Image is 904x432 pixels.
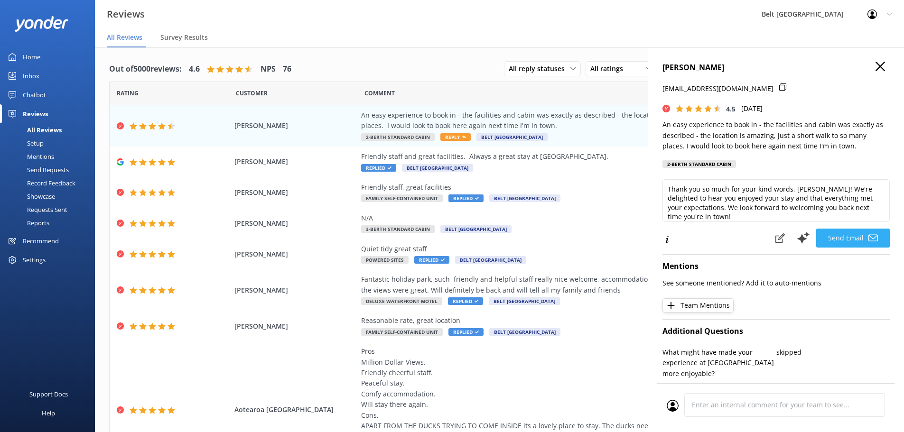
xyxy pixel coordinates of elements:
div: Quiet tidy great staff [361,244,793,254]
span: Date [117,89,139,98]
div: Setup [6,137,44,150]
span: Powered Sites [361,256,409,264]
div: Friendly staff and great facilities. Always a great stay at [GEOGRAPHIC_DATA]. [361,151,793,162]
div: Fantastic holiday park, such friendly and helpful staff really nice welcome, accommodation had ev... [361,274,793,295]
span: 4.5 [726,104,736,113]
span: [PERSON_NAME] [234,218,357,229]
div: Recommend [23,231,59,250]
span: Belt [GEOGRAPHIC_DATA] [455,256,526,264]
img: yonder-white-logo.png [14,16,69,32]
span: Belt [GEOGRAPHIC_DATA] [440,225,512,233]
div: Chatbot [23,85,46,104]
div: All Reviews [6,123,62,137]
div: Reviews [23,104,48,123]
div: Reports [6,216,49,230]
div: Friendly staff, great facilities [361,182,793,193]
span: Survey Results [160,33,208,42]
div: Send Requests [6,163,69,176]
span: [PERSON_NAME] [234,187,357,198]
span: All ratings [590,64,629,74]
span: [PERSON_NAME] [234,249,357,259]
p: [DATE] [741,103,763,114]
div: Mentions [6,150,54,163]
a: Send Requests [6,163,95,176]
h4: Additional Questions [662,325,890,338]
span: Date [236,89,268,98]
div: Help [42,404,55,423]
span: 3-Berth Standard Cabin [361,225,435,233]
button: Send Email [816,229,890,248]
span: Family Self-Contained Unit [361,194,443,202]
h4: Out of 5000 reviews: [109,63,182,75]
span: Replied [448,194,484,202]
span: 2-Berth Standard Cabin [361,133,435,141]
a: Record Feedback [6,176,95,190]
span: Reply [440,133,471,141]
button: Close [876,62,885,72]
span: Deluxe Waterfront Motel [361,297,442,305]
h4: 4.6 [189,63,200,75]
p: skipped [776,347,890,358]
h4: Mentions [662,260,890,273]
span: [PERSON_NAME] [234,321,357,331]
p: What might have made your experience at [GEOGRAPHIC_DATA] more enjoyable? [662,347,776,379]
p: [EMAIL_ADDRESS][DOMAIN_NAME] [662,83,774,94]
a: All Reviews [6,123,95,137]
a: Showcase [6,190,95,203]
p: An easy experience to book in - the facilities and cabin was exactly as described - the location ... [662,119,890,151]
span: Belt [GEOGRAPHIC_DATA] [489,194,560,202]
a: Mentions [6,150,95,163]
textarea: Thank you so much for your kind words, [PERSON_NAME]! We're delighted to hear you enjoyed your st... [662,179,890,222]
span: Aotearoa [GEOGRAPHIC_DATA] [234,404,357,415]
h4: 76 [283,63,291,75]
span: Replied [361,164,396,172]
img: user_profile.svg [667,400,679,412]
div: Requests Sent [6,203,67,216]
div: 2-Berth Standard Cabin [662,160,736,168]
a: Requests Sent [6,203,95,216]
div: Home [23,47,40,66]
div: An easy experience to book in - the facilities and cabin was exactly as described - the location ... [361,110,793,131]
span: All Reviews [107,33,142,42]
div: Showcase [6,190,55,203]
div: Support Docs [29,385,68,404]
p: See someone mentioned? Add it to auto-mentions [662,278,890,288]
span: Replied [448,297,483,305]
div: Inbox [23,66,39,85]
h4: [PERSON_NAME] [662,62,890,74]
a: Reports [6,216,95,230]
span: [PERSON_NAME] [234,285,357,295]
span: Family Self-Contained Unit [361,328,443,336]
span: [PERSON_NAME] [234,120,357,131]
h3: Reviews [107,7,145,22]
span: Belt [GEOGRAPHIC_DATA] [476,133,548,141]
a: Setup [6,137,95,150]
span: Replied [448,328,484,336]
span: Belt [GEOGRAPHIC_DATA] [402,164,473,172]
span: Replied [414,256,449,264]
div: Reasonable rate, great location [361,315,793,326]
button: Team Mentions [662,298,734,313]
span: All reply statuses [509,64,570,74]
span: Belt [GEOGRAPHIC_DATA] [489,297,560,305]
div: Settings [23,250,46,269]
div: Record Feedback [6,176,75,190]
h4: NPS [261,63,276,75]
span: Question [364,89,395,98]
div: N/A [361,213,793,223]
span: Belt [GEOGRAPHIC_DATA] [489,328,560,336]
span: [PERSON_NAME] [234,156,357,167]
